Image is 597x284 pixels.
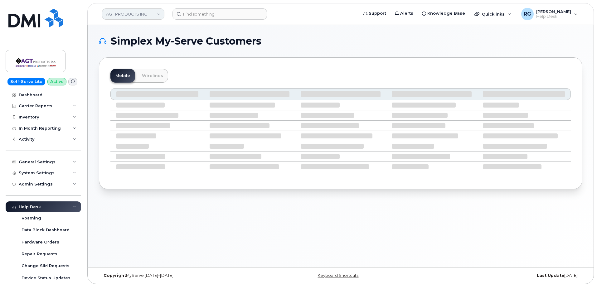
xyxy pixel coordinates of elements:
[104,273,126,278] strong: Copyright
[537,273,564,278] strong: Last Update
[111,36,261,46] span: Simplex My-Serve Customers
[137,69,168,83] a: Wirelines
[318,273,358,278] a: Keyboard Shortcuts
[110,69,135,83] a: Mobile
[421,273,582,278] div: [DATE]
[99,273,260,278] div: MyServe [DATE]–[DATE]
